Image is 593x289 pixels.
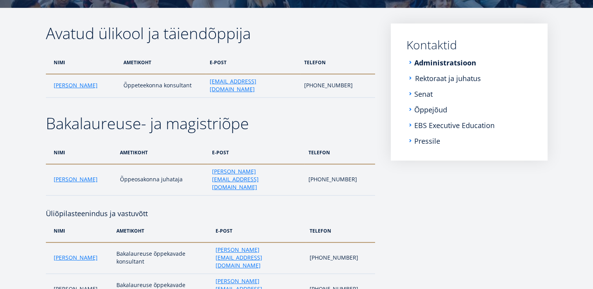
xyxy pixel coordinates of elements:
[210,78,296,93] a: [EMAIL_ADDRESS][DOMAIN_NAME]
[112,242,212,274] td: Bakalaureuse õppekavade konsultant
[54,254,98,262] a: [PERSON_NAME]
[120,51,206,74] th: ametikoht
[46,219,112,242] th: nimi
[305,141,375,164] th: telefon
[54,81,98,89] a: [PERSON_NAME]
[406,39,532,51] a: Kontaktid
[112,219,212,242] th: ametikoht
[120,74,206,98] td: Õppeteekonna konsultant
[208,141,304,164] th: e-post
[54,175,98,183] a: [PERSON_NAME]
[212,168,300,191] a: [PERSON_NAME][EMAIL_ADDRESS][DOMAIN_NAME]
[415,74,481,82] a: Rektoraat ja juhatus
[46,51,120,74] th: nimi
[414,59,476,67] a: Administratsioon
[206,51,300,74] th: e-post
[414,137,440,145] a: Pressile
[414,90,433,98] a: Senat
[46,141,116,164] th: nimi
[300,74,375,98] td: [PHONE_NUMBER]
[306,219,375,242] th: telefon
[414,121,495,129] a: EBS Executive Education
[212,219,306,242] th: e-post
[46,196,375,219] h4: Üliõpilasteenindus ja vastuvõtt
[414,106,447,114] a: Õppejõud
[305,164,375,195] td: [PHONE_NUMBER]
[46,23,375,43] h2: Avatud ülikool ja täiendõppija
[116,164,208,195] td: Õppeosakonna juhataja
[116,141,208,164] th: ametikoht
[300,51,375,74] th: telefon
[306,242,375,274] td: [PHONE_NUMBER]
[216,246,302,269] a: [PERSON_NAME][EMAIL_ADDRESS][DOMAIN_NAME]
[46,114,375,133] h2: Bakalaureuse- ja magistriõpe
